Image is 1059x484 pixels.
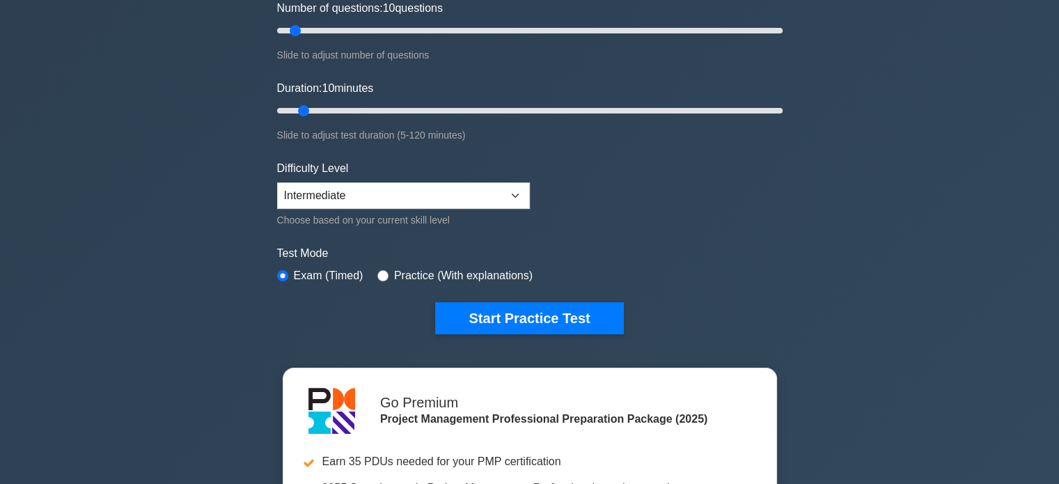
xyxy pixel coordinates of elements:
[277,245,783,262] label: Test Mode
[277,47,783,63] div: Slide to adjust number of questions
[294,267,363,284] label: Exam (Timed)
[435,302,623,334] button: Start Practice Test
[277,160,349,177] label: Difficulty Level
[322,82,334,94] span: 10
[277,127,783,143] div: Slide to adjust test duration (5-120 minutes)
[394,267,533,284] label: Practice (With explanations)
[277,212,530,228] div: Choose based on your current skill level
[383,2,395,14] span: 10
[277,80,374,97] label: Duration: minutes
